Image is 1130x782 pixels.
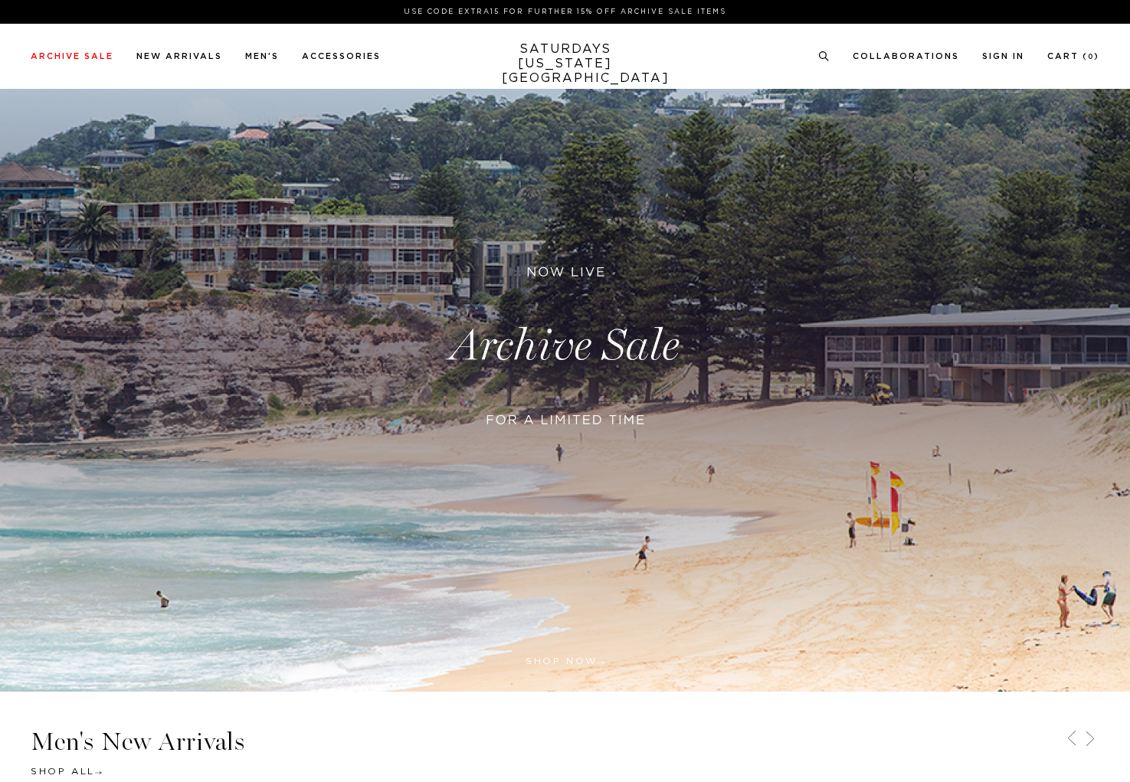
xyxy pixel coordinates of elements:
[31,52,113,61] a: Archive Sale
[1047,52,1099,61] a: Cart (0)
[37,6,1093,18] p: Use Code EXTRA15 for Further 15% Off Archive Sale Items
[31,767,102,776] a: Shop All
[1088,54,1094,61] small: 0
[853,52,959,61] a: Collaborations
[302,52,381,61] a: Accessories
[245,52,279,61] a: Men's
[502,42,628,86] a: SATURDAYS[US_STATE][GEOGRAPHIC_DATA]
[982,52,1024,61] a: Sign In
[136,52,222,61] a: New Arrivals
[31,729,1099,754] h3: Men's New Arrivals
